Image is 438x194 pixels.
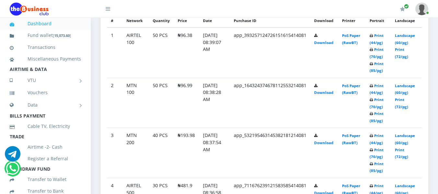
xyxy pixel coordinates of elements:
[107,128,123,178] td: 3
[10,40,81,55] a: Transactions
[54,33,70,38] b: 15,073.60
[370,147,384,159] a: Print (70/pg)
[10,28,81,43] a: Fund wallet[15,073.60]
[342,33,360,45] a: PoS Paper (RawBT)
[123,128,149,178] td: MTN 200
[5,151,20,162] a: Chat for support
[370,111,384,123] a: Print (85/pg)
[149,28,174,78] td: 50 PCS
[370,47,384,59] a: Print (70/pg)
[6,165,19,176] a: Chat for support
[10,97,81,113] a: Data
[10,16,81,31] a: Dashboard
[174,28,199,78] td: ₦96.38
[10,140,81,154] a: Airtime -2- Cash
[370,33,384,45] a: Print (44/pg)
[199,78,230,128] td: [DATE] 08:38:28 AM
[230,78,310,128] td: app_164324374678112553214081
[370,97,384,109] a: Print (70/pg)
[342,133,360,145] a: PoS Paper (RawBT)
[107,78,123,128] td: 2
[199,28,230,78] td: [DATE] 08:39:07 AM
[314,140,333,145] a: Download
[10,172,81,187] a: Transfer to Wallet
[10,119,81,134] a: Cable TV, Electricity
[53,33,71,38] small: [ ]
[404,4,409,9] span: Renew/Upgrade Subscription
[395,47,408,59] a: Print (72/pg)
[10,85,81,100] a: Vouchers
[230,28,310,78] td: app_393257124726151615414081
[370,83,384,95] a: Print (44/pg)
[123,28,149,78] td: AIRTEL 100
[174,78,199,128] td: ₦96.99
[123,78,149,128] td: MTN 100
[107,28,123,78] td: 1
[395,147,408,159] a: Print (72/pg)
[395,133,415,145] a: Landscape (60/pg)
[342,83,360,95] a: PoS Paper (RawBT)
[10,151,81,166] a: Register a Referral
[314,90,333,95] a: Download
[395,97,408,109] a: Print (72/pg)
[395,33,415,45] a: Landscape (60/pg)
[230,128,310,178] td: app_532195463145382181214081
[370,161,384,173] a: Print (85/pg)
[10,51,81,66] a: Miscellaneous Payments
[174,128,199,178] td: ₦193.98
[314,40,333,45] a: Download
[199,128,230,178] td: [DATE] 08:37:54 AM
[149,128,174,178] td: 40 PCS
[400,6,405,12] i: Renew/Upgrade Subscription
[370,133,384,145] a: Print (44/pg)
[10,3,49,16] img: Logo
[415,3,428,15] img: User
[395,83,415,95] a: Landscape (60/pg)
[149,78,174,128] td: 50 PCS
[370,61,384,73] a: Print (85/pg)
[10,72,81,88] a: VTU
